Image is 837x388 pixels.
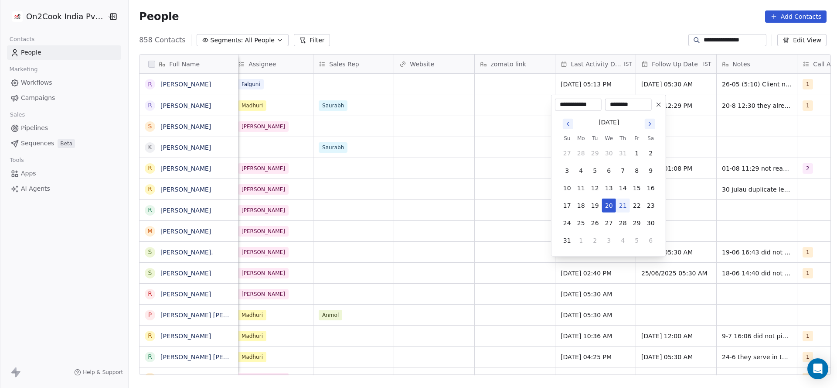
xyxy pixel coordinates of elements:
[602,233,616,247] button: 3
[630,233,644,247] button: 5
[574,233,588,247] button: 1
[588,199,602,213] button: 19
[630,164,644,178] button: 8
[602,199,616,213] button: 20
[616,199,630,213] button: 21
[616,134,630,143] th: Thursday
[602,216,616,230] button: 27
[574,146,588,160] button: 28
[599,118,619,127] div: [DATE]
[588,233,602,247] button: 2
[630,199,644,213] button: 22
[560,181,574,195] button: 10
[644,199,658,213] button: 23
[574,134,588,143] th: Monday
[644,233,658,247] button: 6
[644,181,658,195] button: 16
[644,134,658,143] th: Saturday
[644,118,656,130] button: Go to next month
[644,164,658,178] button: 9
[644,216,658,230] button: 30
[560,164,574,178] button: 3
[588,181,602,195] button: 12
[630,134,644,143] th: Friday
[602,181,616,195] button: 13
[644,146,658,160] button: 2
[616,146,630,160] button: 31
[588,134,602,143] th: Tuesday
[574,199,588,213] button: 18
[602,146,616,160] button: 30
[616,181,630,195] button: 14
[616,164,630,178] button: 7
[588,164,602,178] button: 5
[630,146,644,160] button: 1
[574,164,588,178] button: 4
[562,118,574,130] button: Go to previous month
[588,146,602,160] button: 29
[630,181,644,195] button: 15
[616,233,630,247] button: 4
[602,164,616,178] button: 6
[574,181,588,195] button: 11
[560,216,574,230] button: 24
[560,134,574,143] th: Sunday
[630,216,644,230] button: 29
[560,199,574,213] button: 17
[560,233,574,247] button: 31
[574,216,588,230] button: 25
[588,216,602,230] button: 26
[602,134,616,143] th: Wednesday
[616,216,630,230] button: 28
[560,146,574,160] button: 27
